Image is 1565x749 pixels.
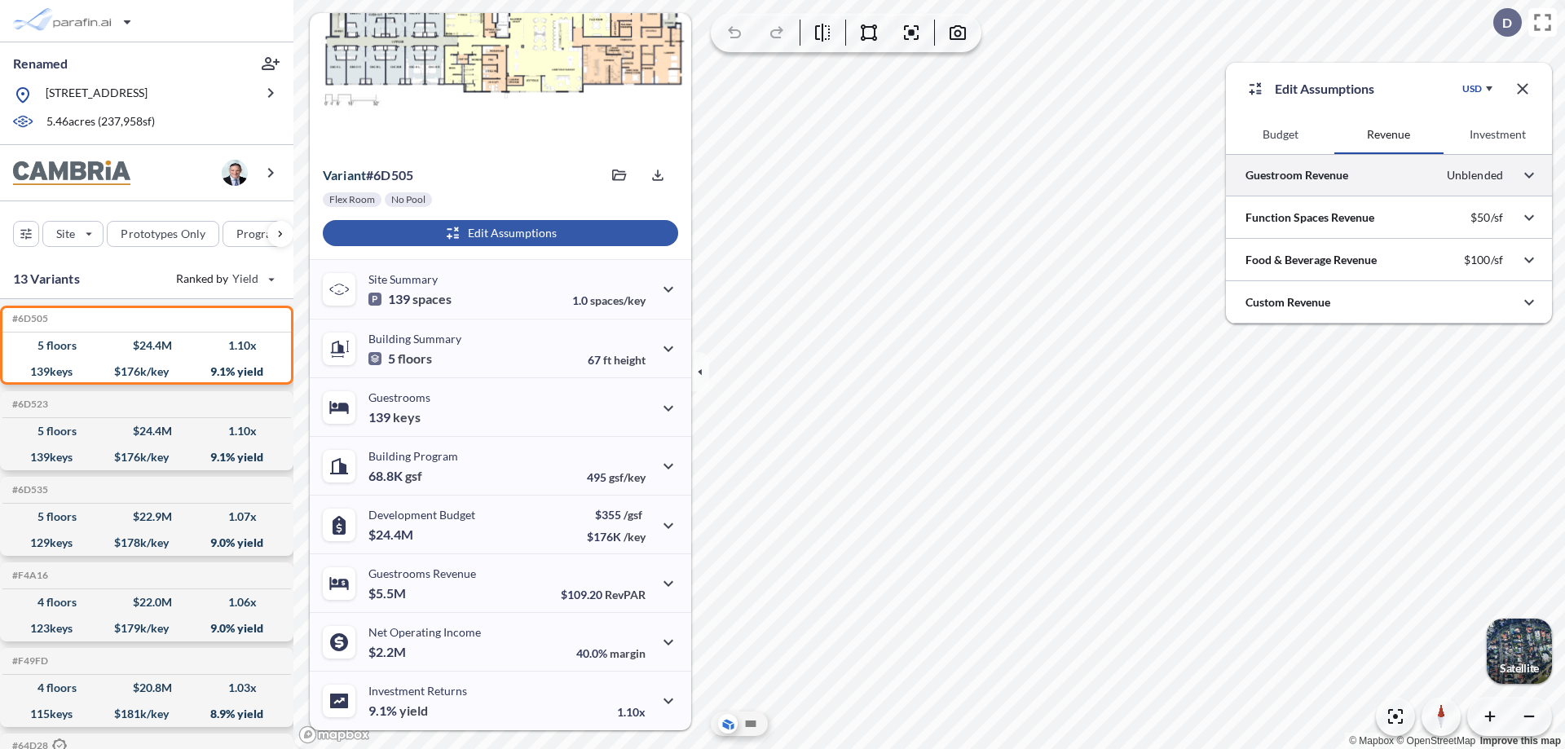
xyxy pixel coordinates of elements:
p: Development Budget [368,508,475,522]
p: 495 [587,470,646,484]
p: Renamed [13,55,68,73]
p: $50/sf [1470,210,1503,225]
p: $24.4M [368,527,416,543]
p: Building Program [368,449,458,463]
img: Switcher Image [1487,619,1552,684]
p: 1.0 [572,293,646,307]
p: # 6d505 [323,167,413,183]
span: spaces/key [590,293,646,307]
p: 13 Variants [13,269,80,289]
div: USD [1462,82,1482,95]
p: 139 [368,409,421,425]
a: Mapbox [1349,735,1394,747]
p: No Pool [391,193,425,206]
img: BrandImage [13,161,130,186]
button: Revenue [1334,115,1443,154]
p: Site [56,226,75,242]
p: Net Operating Income [368,625,481,639]
span: /key [624,530,646,544]
a: OpenStreetMap [1396,735,1475,747]
p: Prototypes Only [121,226,205,242]
h5: Click to copy the code [9,313,48,324]
h5: Click to copy the code [9,484,48,496]
p: Guestrooms [368,390,430,404]
h5: Click to copy the code [9,655,48,667]
p: $2.2M [368,644,408,660]
button: Program [223,221,311,247]
p: 5 [368,350,432,367]
p: $100/sf [1464,253,1503,267]
span: spaces [412,291,452,307]
span: keys [393,409,421,425]
p: Building Summary [368,332,461,346]
span: height [614,353,646,367]
span: ft [603,353,611,367]
p: 40.0% [576,646,646,660]
button: Prototypes Only [107,221,219,247]
button: Edit Assumptions [323,220,678,246]
p: Satellite [1500,662,1539,675]
a: Improve this map [1480,735,1561,747]
button: Site [42,221,104,247]
p: Function Spaces Revenue [1245,209,1374,226]
p: 68.8K [368,468,422,484]
p: Edit Assumptions [1275,79,1374,99]
p: Guestrooms Revenue [368,566,476,580]
button: Site Plan [741,714,760,734]
span: Variant [323,167,366,183]
p: 9.1% [368,703,428,719]
button: Investment [1444,115,1552,154]
p: $176K [587,530,646,544]
span: Yield [232,271,259,287]
p: Custom Revenue [1245,294,1330,311]
p: 1.10x [617,705,646,719]
a: Mapbox homepage [298,725,370,744]
span: yield [399,703,428,719]
p: 67 [588,353,646,367]
p: Program [236,226,282,242]
span: margin [610,646,646,660]
span: /gsf [624,508,642,522]
p: $5.5M [368,585,408,601]
p: Flex Room [329,193,375,206]
button: Budget [1226,115,1334,154]
p: 139 [368,291,452,307]
span: RevPAR [605,588,646,601]
p: $355 [587,508,646,522]
p: Site Summary [368,272,438,286]
button: Ranked by Yield [163,266,285,292]
p: Food & Beverage Revenue [1245,252,1377,268]
button: Aerial View [718,714,738,734]
p: [STREET_ADDRESS] [46,85,148,105]
button: Switcher ImageSatellite [1487,619,1552,684]
img: user logo [222,160,248,186]
span: floors [398,350,432,367]
p: $109.20 [561,588,646,601]
h5: Click to copy the code [9,570,48,581]
p: Investment Returns [368,684,467,698]
span: gsf/key [609,470,646,484]
p: 5.46 acres ( 237,958 sf) [46,113,155,131]
p: D [1502,15,1512,30]
h5: Click to copy the code [9,399,48,410]
span: gsf [405,468,422,484]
